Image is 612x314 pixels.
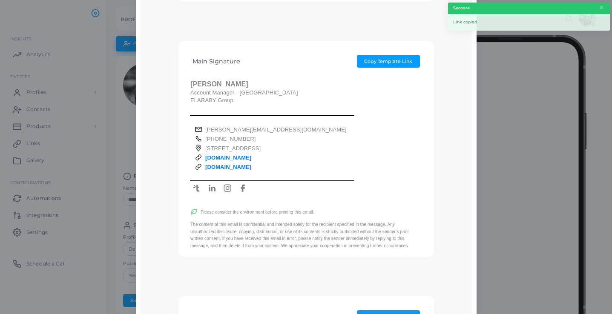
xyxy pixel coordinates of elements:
button: Copy Template Link [357,55,420,68]
a: [STREET_ADDRESS] [205,145,261,151]
p: Account Manager - [GEOGRAPHIC_DATA] [190,89,421,97]
a: [PHONE_NUMBER] [205,136,256,142]
a: [DOMAIN_NAME] [205,154,251,161]
button: Close [599,3,604,12]
div: Link copied [448,14,610,31]
h4: Main Signature [193,58,241,65]
p: [PERSON_NAME] [190,80,421,89]
p: ELARABY Group [190,97,421,104]
p: Please consider the environment before printing this email. [201,209,314,216]
a: [DOMAIN_NAME] [205,164,251,170]
strong: Success [453,5,470,11]
span: Copy Template Link [364,58,412,64]
p: The content of this email is confidential and intended solely for the recipient specified in the ... [190,221,421,249]
a: [PERSON_NAME][EMAIL_ADDRESS][DOMAIN_NAME] [205,126,347,133]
